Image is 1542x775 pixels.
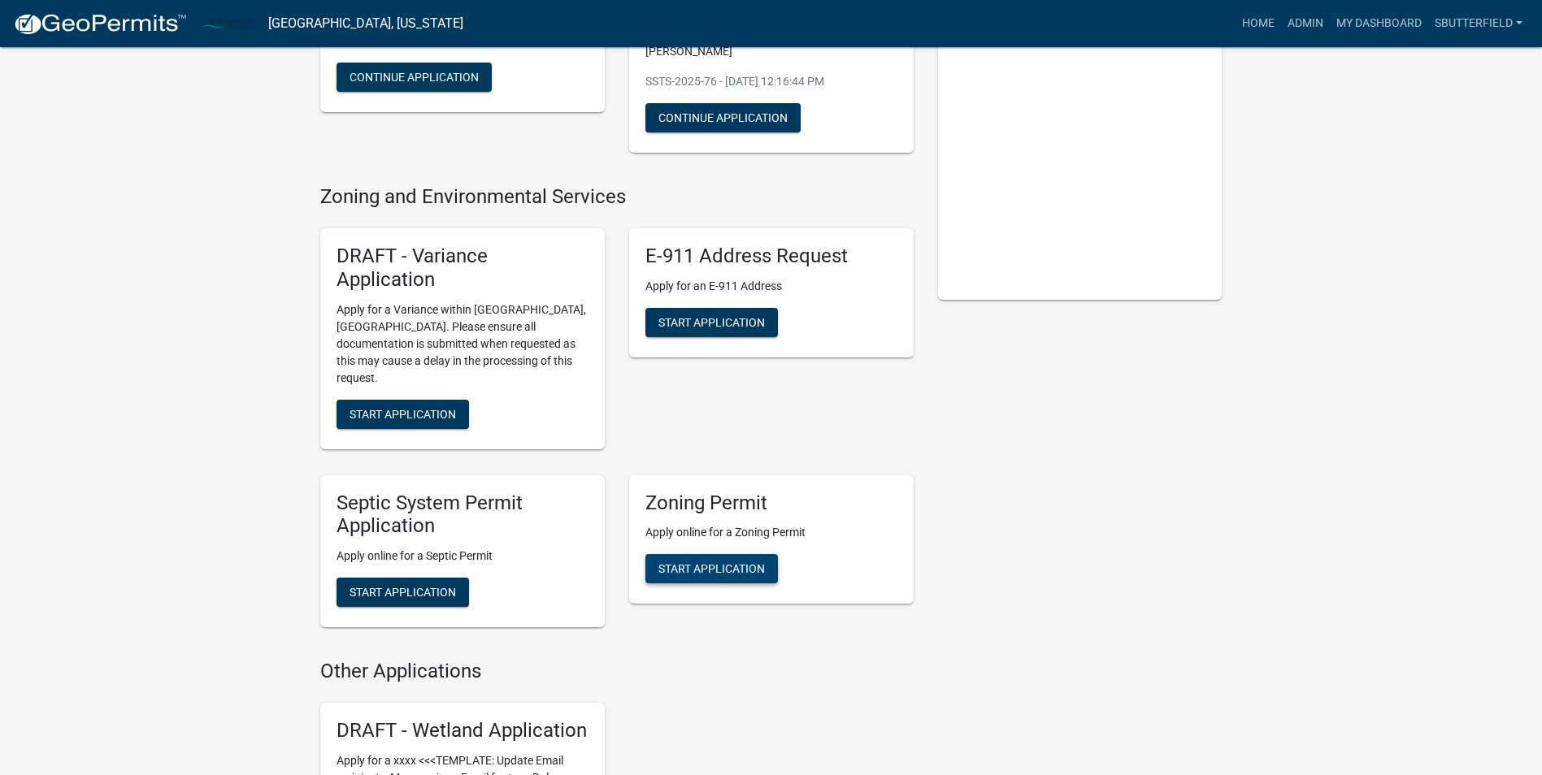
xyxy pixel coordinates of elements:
[320,660,914,683] h4: Other Applications
[320,185,914,209] h4: Zoning and Environmental Services
[337,301,589,387] p: Apply for a Variance within [GEOGRAPHIC_DATA], [GEOGRAPHIC_DATA]. Please ensure all documentation...
[337,548,589,565] p: Apply online for a Septic Permit
[658,315,765,328] span: Start Application
[645,308,778,337] button: Start Application
[337,578,469,607] button: Start Application
[645,278,897,295] p: Apply for an E-911 Address
[658,562,765,575] span: Start Application
[268,10,463,37] a: [GEOGRAPHIC_DATA], [US_STATE]
[645,524,897,541] p: Apply online for a Zoning Permit
[1330,8,1428,39] a: My Dashboard
[1281,8,1330,39] a: Admin
[645,103,801,132] button: Continue Application
[337,719,589,743] h5: DRAFT - Wetland Application
[1236,8,1281,39] a: Home
[337,245,589,292] h5: DRAFT - Variance Application
[645,491,897,515] h5: Zoning Permit
[200,12,255,34] img: Carlton County, Minnesota
[350,586,456,599] span: Start Application
[645,245,897,268] h5: E-911 Address Request
[645,73,897,90] p: SSTS-2025-76 - [DATE] 12:16:44 PM
[645,554,778,583] button: Start Application
[337,491,589,539] h5: Septic System Permit Application
[1428,8,1529,39] a: Sbutterfield
[337,63,492,92] button: Continue Application
[350,407,456,420] span: Start Application
[337,400,469,429] button: Start Application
